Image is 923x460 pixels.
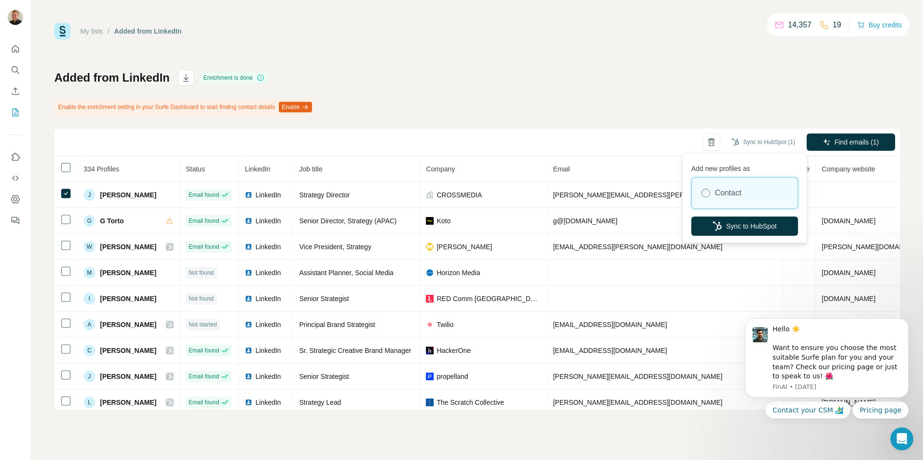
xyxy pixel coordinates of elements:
span: [EMAIL_ADDRESS][DOMAIN_NAME] [553,347,667,354]
img: LinkedIn logo [245,399,252,406]
img: company-logo [426,295,434,303]
span: [PERSON_NAME][EMAIL_ADDRESS][DOMAIN_NAME] [553,373,722,380]
img: LinkedIn logo [245,191,252,199]
li: / [108,26,110,36]
span: LinkedIn [255,372,281,381]
span: LinkedIn [255,190,281,200]
img: LinkedIn logo [245,321,252,328]
span: Strategy Director [299,191,349,199]
img: company-logo [426,399,434,406]
span: LinkedIn [255,242,281,252]
button: Search [8,61,23,79]
span: [DOMAIN_NAME] [822,217,875,225]
div: G [84,215,95,227]
div: Enrichment is done [200,72,267,84]
img: company-logo [426,217,434,225]
span: [PERSON_NAME] [100,190,156,200]
span: Koto [437,216,450,226]
img: LinkedIn logo [245,243,252,251]
iframe: Intercom live chat [890,427,913,450]
div: L [84,397,95,408]
img: LinkedIn logo [245,295,252,303]
button: My lists [8,104,23,121]
span: RED Comm [GEOGRAPHIC_DATA] [437,294,541,303]
span: Find emails (1) [835,137,879,147]
span: LinkedIn [245,165,270,173]
img: Surfe Logo [54,23,71,39]
a: My lists [80,27,103,35]
span: Email found [188,346,219,355]
span: Strategy Lead [299,399,341,406]
button: Find emails (1) [807,133,895,151]
span: [EMAIL_ADDRESS][DOMAIN_NAME] [553,321,667,328]
span: Status [186,165,205,173]
span: Job title [299,165,322,173]
div: A [84,319,95,330]
button: Enrich CSV [8,83,23,100]
span: Email found [188,217,219,225]
span: [PERSON_NAME] [100,346,156,355]
div: Added from LinkedIn [114,26,182,36]
img: LinkedIn logo [245,269,252,277]
span: [PERSON_NAME] [100,398,156,407]
img: company-logo [426,347,434,354]
span: Not started [188,320,217,329]
span: [PERSON_NAME] [437,242,492,252]
span: [DOMAIN_NAME] [822,269,875,277]
span: Sr. Strategic Creative Brand Manager [299,347,411,354]
button: Sync to HubSpot [691,217,798,236]
button: Quick start [8,40,23,58]
div: Enable the enrichment setting in your Surfe Dashboard to start finding contact details [54,99,314,115]
span: Twilio [437,320,453,329]
span: g@[DOMAIN_NAME] [553,217,617,225]
span: [DOMAIN_NAME] [822,295,875,303]
span: Company website [822,165,875,173]
span: Vice President, Strategy [299,243,371,251]
span: Not found [188,294,213,303]
h1: Added from LinkedIn [54,70,170,85]
span: Email found [188,398,219,407]
p: 19 [833,19,841,31]
span: [EMAIL_ADDRESS][PERSON_NAME][DOMAIN_NAME] [553,243,722,251]
span: G Torto [100,216,124,226]
button: Sync to HubSpot (1) [725,135,802,149]
button: Use Surfe API [8,169,23,187]
button: Enable [279,102,312,112]
span: [PERSON_NAME][EMAIL_ADDRESS][PERSON_NAME][DOMAIN_NAME] [553,191,778,199]
span: [PERSON_NAME] [100,242,156,252]
span: LinkedIn [255,320,281,329]
span: LinkedIn [255,294,281,303]
span: HackerOne [437,346,471,355]
span: [PERSON_NAME] [100,372,156,381]
span: Senior Director, Strategy (APAC) [299,217,397,225]
span: LinkedIn [255,268,281,278]
div: J [84,189,95,201]
span: [PERSON_NAME] [100,320,156,329]
span: Email [553,165,570,173]
button: Buy credits [857,18,902,32]
span: Assistant Planner, Social Media [299,269,393,277]
span: Email found [188,191,219,199]
button: Feedback [8,212,23,229]
span: propelland [437,372,468,381]
span: Email found [188,242,219,251]
span: Principal Brand Strategist [299,321,375,328]
button: Dashboard [8,191,23,208]
span: [PERSON_NAME] [100,268,156,278]
span: Senior Strategist [299,373,349,380]
img: LinkedIn logo [245,373,252,380]
span: LinkedIn [255,398,281,407]
iframe: Intercom notifications message [731,310,923,424]
span: Not found [188,268,213,277]
label: Contact [715,187,741,199]
p: Add new profiles as [691,160,798,173]
img: LinkedIn logo [245,347,252,354]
